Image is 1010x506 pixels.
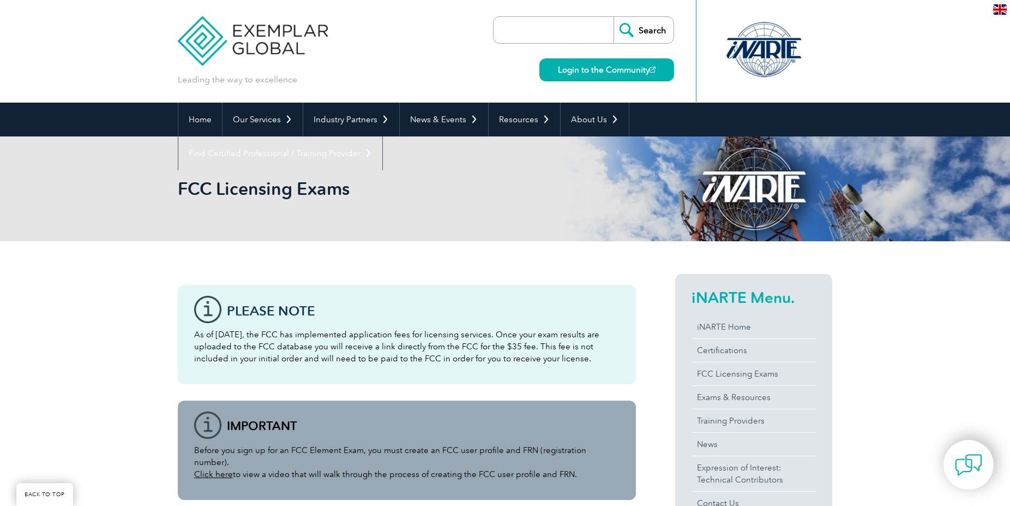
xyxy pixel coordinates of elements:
[692,315,816,338] a: iNARTE Home
[993,4,1007,15] img: en
[650,67,656,73] img: open_square.png
[178,136,382,170] a: Find Certified Professional / Training Provider
[178,74,297,86] p: Leading the way to excellence
[194,469,233,479] a: Click here
[178,180,636,198] h2: FCC Licensing Exams
[16,483,73,506] a: BACK TO TOP
[692,456,816,491] a: Expression of Interest:Technical Contributors
[561,103,629,136] a: About Us
[692,339,816,362] a: Certifications
[178,103,222,136] a: Home
[614,17,674,43] input: Search
[955,451,982,479] img: contact-chat.png
[692,409,816,432] a: Training Providers
[692,386,816,409] a: Exams & Resources
[194,329,620,365] p: As of [DATE], the FCC has implemented application fees for licensing services. Once your exam res...
[227,304,620,318] h3: Please note
[539,58,674,81] a: Login to the Community
[489,103,560,136] a: Resources
[223,103,303,136] a: Our Services
[692,362,816,385] a: FCC Licensing Exams
[692,289,816,306] h2: iNARTE Menu.
[692,433,816,456] a: News
[194,444,620,480] p: Before you sign up for an FCC Element Exam, you must create an FCC user profile and FRN (registra...
[400,103,488,136] a: News & Events
[303,103,399,136] a: Industry Partners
